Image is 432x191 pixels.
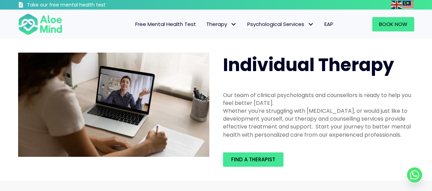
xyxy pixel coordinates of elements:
[27,2,142,9] h3: Take our free mental health test
[18,53,209,157] img: Therapy online individual
[407,167,422,182] a: Whatsapp
[201,17,242,31] a: TherapyTherapy: submenu
[379,21,407,28] span: Book Now
[223,52,394,77] span: Individual Therapy
[135,21,196,28] span: Free Mental Health Test
[206,21,237,28] span: Therapy
[242,17,319,31] a: Psychological ServicesPsychological Services: submenu
[231,156,275,163] span: Find a therapist
[403,1,414,9] img: ms
[223,107,414,139] div: Whether you're struggling with [MEDICAL_DATA], or would just like to development yourself, our th...
[18,13,62,36] img: Aloe mind Logo
[391,1,403,9] a: English
[391,1,402,9] img: en
[223,152,283,167] a: Find a therapist
[229,19,239,29] span: Therapy: submenu
[372,17,414,31] a: Book Now
[130,17,201,31] a: Free Mental Health Test
[403,1,414,9] a: Malay
[71,17,338,31] nav: Menu
[306,19,316,29] span: Psychological Services: submenu
[247,21,314,28] span: Psychological Services
[319,17,338,31] a: EAP
[324,21,333,28] span: EAP
[223,91,414,107] div: Our team of clinical psychologists and counsellors is ready to help you feel better [DATE].
[18,2,142,10] a: Take our free mental health test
